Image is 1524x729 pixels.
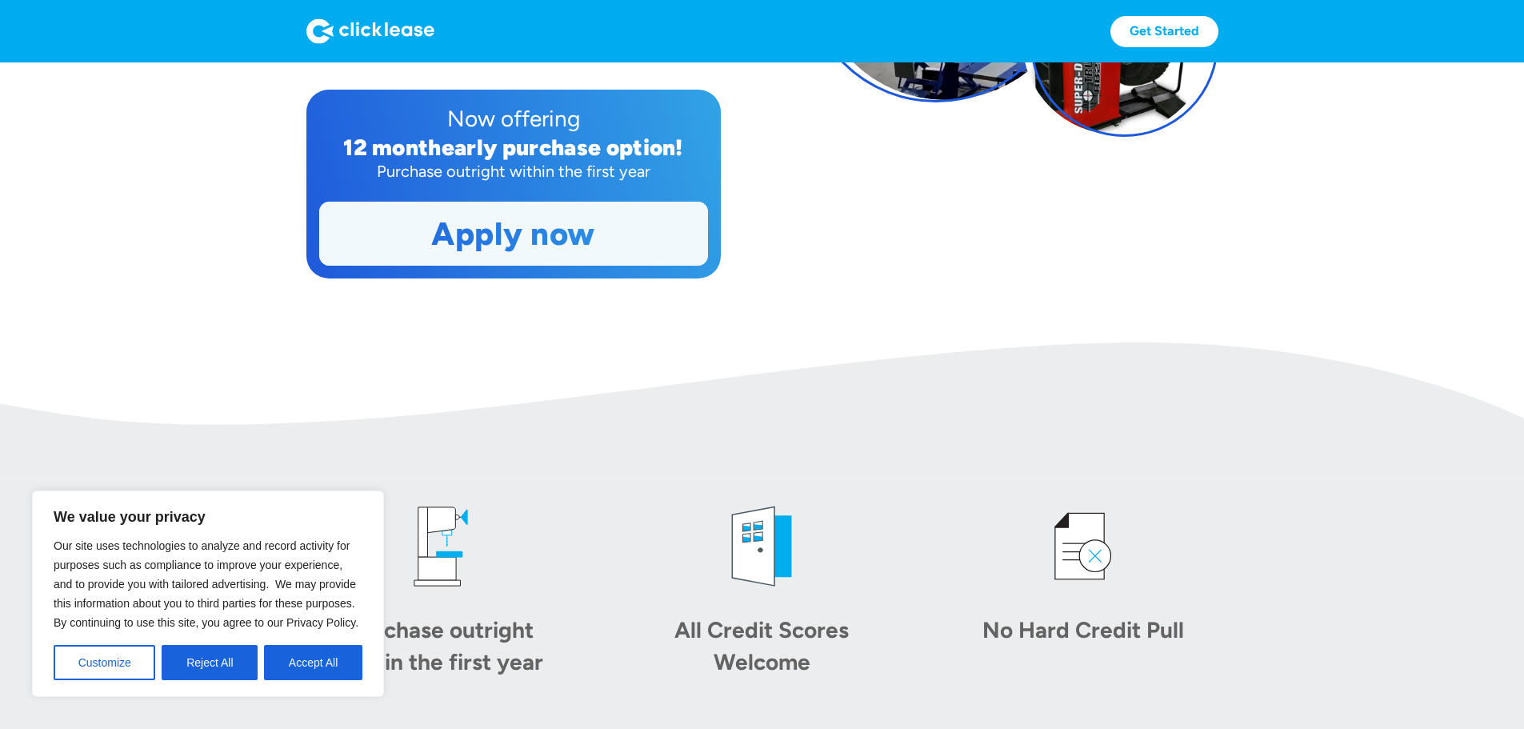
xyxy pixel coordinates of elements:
div: All Credit Scores Welcome [650,614,874,678]
div: We value your privacy [32,491,384,697]
div: No Hard Credit Pull [971,614,1195,646]
div: Now offering [319,102,708,134]
button: Customize [54,645,155,680]
button: Reject All [162,645,258,680]
button: Accept All [264,645,362,680]
span: Our site uses technologies to analyze and record activity for purposes such as compliance to impr... [54,539,358,629]
div: Purchase outright within the first year [329,614,553,678]
div: Purchase outright within the first year [319,160,708,182]
img: credit icon [1035,499,1131,595]
a: Get Started [1110,16,1218,47]
div: 12 month [343,134,442,161]
p: We value your privacy [54,507,362,527]
img: drill press icon [393,499,489,595]
img: welcome icon [714,499,810,595]
div: early purchase option! [442,134,683,161]
a: Apply now [320,202,707,265]
img: Logo [306,18,434,44]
